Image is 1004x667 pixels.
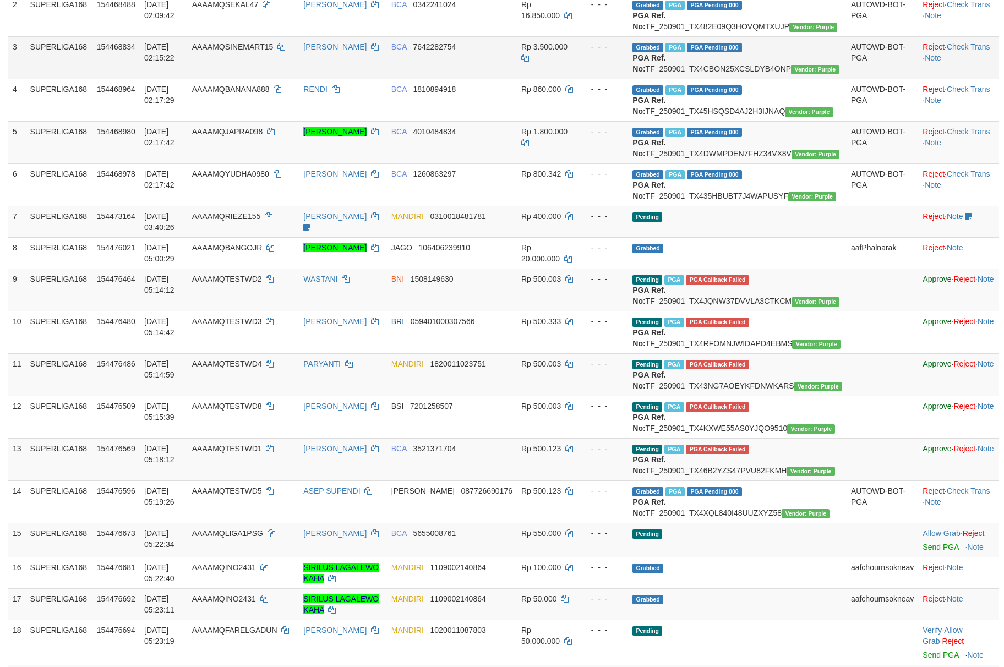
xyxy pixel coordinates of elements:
td: TF_250901_TX4KXWE55AS0YJQO9510 [628,396,847,438]
a: Reject [953,359,975,368]
span: PGA Error [686,360,749,369]
td: 15 [8,523,26,557]
a: [PERSON_NAME] [303,402,367,411]
a: Send PGA [923,543,958,551]
td: 13 [8,438,26,480]
td: SUPERLIGA168 [26,311,92,353]
span: Marked by aafmaleo [665,487,685,496]
a: Reject [953,402,975,411]
span: [PERSON_NAME] [391,486,455,495]
a: Reject [923,85,945,94]
span: AAAAMQSINEMART15 [192,42,274,51]
span: Vendor URL: https://trx4.1velocity.biz [785,107,833,117]
td: TF_250901_TX4CBON25XCSLDYB4ONP [628,36,847,79]
a: Approve [923,317,951,326]
span: · [923,529,962,538]
a: [PERSON_NAME] [303,42,367,51]
span: Grabbed [632,244,663,253]
span: Marked by aafmaleo [664,318,684,327]
td: SUPERLIGA168 [26,557,92,588]
span: 154468834 [97,42,135,51]
td: 16 [8,557,26,588]
span: 154476681 [97,563,135,572]
td: AUTOWD-BOT-PGA [847,121,918,163]
b: PGA Ref. No: [632,53,665,73]
a: Check Trans [947,486,990,495]
a: WASTANI [303,275,337,283]
span: [DATE] 05:22:34 [144,529,174,549]
td: TF_250901_TX43NG7AOEYKFDNWKARS [628,353,847,396]
a: Note [978,444,994,453]
b: PGA Ref. No: [632,11,665,31]
span: Marked by aafchoeunmanni [665,128,685,137]
span: Copy 1260863297 to clipboard [413,170,456,178]
td: SUPERLIGA168 [26,480,92,523]
span: AAAAMQTESTWD1 [192,444,262,453]
a: Reject [923,42,945,51]
span: PGA Pending [687,85,742,95]
td: · · [918,269,999,311]
span: Vendor URL: https://trx4.1velocity.biz [794,382,842,391]
span: AAAAMQINO2431 [192,594,256,603]
div: - - - [582,401,624,412]
span: Copy 0310018481781 to clipboard [430,212,486,221]
td: aafchournsokneav [847,557,918,588]
span: Grabbed [632,85,663,95]
span: 154468978 [97,170,135,178]
span: AAAAMQBANANA888 [192,85,270,94]
span: AAAAMQINO2431 [192,563,256,572]
span: BCA [391,85,407,94]
span: AAAAMQJAPRA098 [192,127,263,136]
span: PGA Error [686,445,749,454]
span: [DATE] 05:23:11 [144,594,174,614]
span: MANDIRI [391,359,424,368]
a: Note [978,275,994,283]
span: AAAAMQBANGOJR [192,243,263,252]
span: Rp 550.000 [521,529,561,538]
td: aafPhalnarak [847,237,918,269]
span: 154473164 [97,212,135,221]
span: Rp 20.000.000 [521,243,560,263]
span: Marked by aafchoeunmanni [665,170,685,179]
span: PGA Error [686,318,749,327]
a: Note [978,317,994,326]
td: · [918,588,999,620]
td: SUPERLIGA168 [26,269,92,311]
td: 10 [8,311,26,353]
a: [PERSON_NAME] [303,127,367,136]
td: · [918,237,999,269]
span: Pending [632,212,662,222]
div: - - - [582,126,624,137]
span: PGA Error [686,402,749,412]
span: Grabbed [632,43,663,52]
td: · · [918,163,999,206]
a: Reject [923,243,945,252]
span: AAAAMQYUDHA0980 [192,170,269,178]
a: [PERSON_NAME] [303,170,367,178]
td: SUPERLIGA168 [26,206,92,237]
span: Copy 4010484834 to clipboard [413,127,456,136]
span: Vendor URL: https://trx4.1velocity.biz [792,150,839,159]
td: 6 [8,163,26,206]
span: Rp 500.003 [521,275,561,283]
td: SUPERLIGA168 [26,353,92,396]
div: - - - [582,528,624,539]
span: [DATE] 02:17:29 [144,85,174,105]
span: BCA [391,127,407,136]
td: 12 [8,396,26,438]
a: Note [925,96,941,105]
td: SUPERLIGA168 [26,237,92,269]
span: MANDIRI [391,594,424,603]
a: Note [967,650,984,659]
a: Approve [923,444,951,453]
td: SUPERLIGA168 [26,121,92,163]
span: Copy 1109002140864 to clipboard [430,594,486,603]
a: Check Trans [947,42,990,51]
span: Copy 3521371704 to clipboard [413,444,456,453]
span: 154476480 [97,317,135,326]
div: - - - [582,593,624,604]
a: Check Trans [947,85,990,94]
span: Vendor URL: https://trx4.1velocity.biz [789,23,837,32]
a: Reject [923,212,945,221]
div: - - - [582,211,624,222]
